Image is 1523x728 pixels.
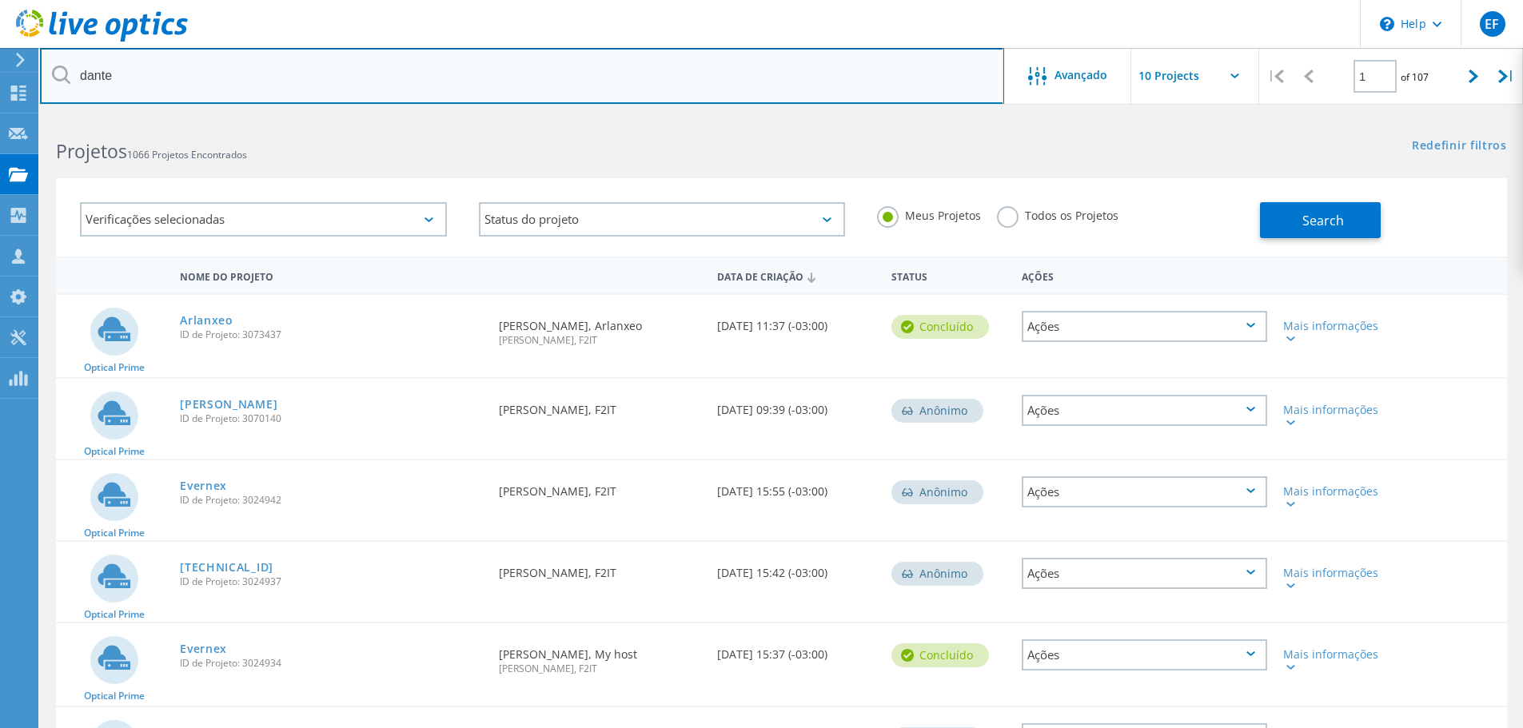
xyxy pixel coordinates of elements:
div: [DATE] 15:37 (-03:00) [709,623,883,676]
svg: \n [1380,17,1394,31]
div: Concluído [891,315,989,339]
div: Ações [1022,395,1267,426]
span: EF [1485,18,1499,30]
span: [PERSON_NAME], F2IT [499,336,700,345]
div: Mais informações [1283,649,1383,671]
a: Evernex [180,643,227,654]
a: [TECHNICAL_ID] [180,562,273,573]
div: [PERSON_NAME], F2IT [491,542,708,595]
div: Anônimo [891,480,983,504]
div: [PERSON_NAME], F2IT [491,379,708,432]
a: Redefinir filtros [1412,140,1507,153]
span: of 107 [1401,70,1429,84]
a: Evernex [180,480,227,491]
span: ID de Projeto: 3070140 [180,414,483,424]
span: [PERSON_NAME], F2IT [499,664,700,674]
div: Status [883,261,1014,290]
div: [DATE] 15:55 (-03:00) [709,460,883,513]
div: Ações [1022,639,1267,670]
span: ID de Projeto: 3024942 [180,495,483,505]
span: Optical Prime [84,528,145,538]
div: Mais informações [1283,404,1383,427]
button: Search [1260,202,1381,238]
span: Optical Prime [84,363,145,372]
div: Mais informações [1283,320,1383,343]
div: Ações [1014,261,1275,290]
a: Arlanxeo [180,315,233,326]
div: [DATE] 09:39 (-03:00) [709,379,883,432]
span: ID de Projeto: 3024934 [180,658,483,668]
div: [PERSON_NAME], Arlanxeo [491,295,708,361]
div: Concluído [891,643,989,667]
span: ID de Projeto: 3073437 [180,330,483,340]
b: Projetos [56,138,127,164]
div: Anônimo [891,562,983,586]
div: Data de Criação [709,261,883,291]
span: Optical Prime [84,447,145,456]
span: Optical Prime [84,610,145,619]
span: 1066 Projetos Encontrados [127,148,247,161]
div: Nome do Projeto [172,261,491,290]
div: [PERSON_NAME], My host [491,623,708,690]
div: Mais informações [1283,567,1383,590]
span: ID de Projeto: 3024937 [180,577,483,587]
div: [DATE] 11:37 (-03:00) [709,295,883,348]
label: Todos os Projetos [997,206,1118,221]
input: Pesquisar projetos por nome, proprietário, ID, empresa, etc [40,48,1004,104]
span: Optical Prime [84,691,145,701]
div: | [1259,48,1292,105]
div: | [1490,48,1523,105]
a: [PERSON_NAME] [180,399,277,410]
span: Avançado [1055,70,1107,81]
a: Live Optics Dashboard [16,34,188,45]
div: Status do projeto [479,202,846,237]
label: Meus Projetos [877,206,981,221]
span: Search [1302,212,1344,229]
div: [PERSON_NAME], F2IT [491,460,708,513]
div: Ações [1022,476,1267,507]
div: Anônimo [891,399,983,423]
div: [DATE] 15:42 (-03:00) [709,542,883,595]
div: Mais informações [1283,486,1383,508]
div: Ações [1022,558,1267,589]
div: Verificações selecionadas [80,202,447,237]
div: Ações [1022,311,1267,342]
